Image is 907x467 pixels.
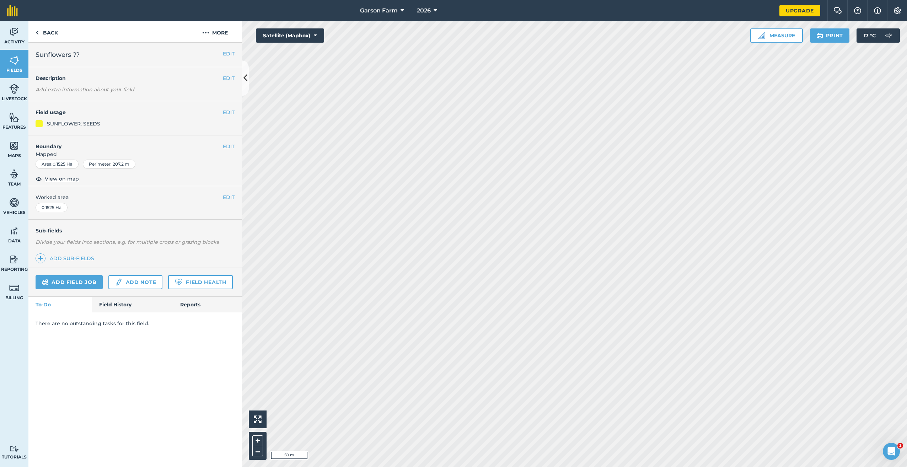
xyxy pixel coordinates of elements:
button: 17 °C [857,28,900,43]
img: svg+xml;base64,PD94bWwgdmVyc2lvbj0iMS4wIiBlbmNvZGluZz0idXRmLTgiPz4KPCEtLSBHZW5lcmF0b3I6IEFkb2JlIE... [9,169,19,179]
span: 2026 [417,6,431,15]
img: svg+xml;base64,PHN2ZyB4bWxucz0iaHR0cDovL3d3dy53My5vcmcvMjAwMC9zdmciIHdpZHRoPSIxNCIgaGVpZ2h0PSIyNC... [38,254,43,263]
img: svg+xml;base64,PHN2ZyB4bWxucz0iaHR0cDovL3d3dy53My5vcmcvMjAwMC9zdmciIHdpZHRoPSIxNyIgaGVpZ2h0PSIxNy... [874,6,881,15]
button: Measure [750,28,803,43]
img: fieldmargin Logo [7,5,18,16]
img: svg+xml;base64,PD94bWwgdmVyc2lvbj0iMS4wIiBlbmNvZGluZz0idXRmLTgiPz4KPCEtLSBHZW5lcmF0b3I6IEFkb2JlIE... [115,278,123,286]
div: SUNFLOWER: SEEDS [47,120,100,128]
p: There are no outstanding tasks for this field. [36,320,235,327]
img: svg+xml;base64,PHN2ZyB4bWxucz0iaHR0cDovL3d3dy53My5vcmcvMjAwMC9zdmciIHdpZHRoPSIxOCIgaGVpZ2h0PSIyNC... [36,175,42,183]
img: svg+xml;base64,PD94bWwgdmVyc2lvbj0iMS4wIiBlbmNvZGluZz0idXRmLTgiPz4KPCEtLSBHZW5lcmF0b3I6IEFkb2JlIE... [9,27,19,37]
h4: Boundary [28,135,223,150]
img: Two speech bubbles overlapping with the left bubble in the forefront [833,7,842,14]
a: Field Health [168,275,232,289]
button: + [252,435,263,446]
img: Four arrows, one pointing top left, one top right, one bottom right and the last bottom left [254,415,262,423]
h4: Field usage [36,108,223,116]
div: Area : 0.1525 Ha [36,160,79,169]
a: Add field job [36,275,103,289]
img: svg+xml;base64,PD94bWwgdmVyc2lvbj0iMS4wIiBlbmNvZGluZz0idXRmLTgiPz4KPCEtLSBHZW5lcmF0b3I6IEFkb2JlIE... [9,84,19,94]
img: svg+xml;base64,PD94bWwgdmVyc2lvbj0iMS4wIiBlbmNvZGluZz0idXRmLTgiPz4KPCEtLSBHZW5lcmF0b3I6IEFkb2JlIE... [42,278,49,286]
img: svg+xml;base64,PHN2ZyB4bWxucz0iaHR0cDovL3d3dy53My5vcmcvMjAwMC9zdmciIHdpZHRoPSIyMCIgaGVpZ2h0PSIyNC... [202,28,209,37]
span: 17 ° C [864,28,876,43]
iframe: Intercom live chat [883,443,900,460]
img: Ruler icon [758,32,765,39]
img: svg+xml;base64,PD94bWwgdmVyc2lvbj0iMS4wIiBlbmNvZGluZz0idXRmLTgiPz4KPCEtLSBHZW5lcmF0b3I6IEFkb2JlIE... [9,283,19,293]
em: Add extra information about your field [36,86,134,93]
img: svg+xml;base64,PHN2ZyB4bWxucz0iaHR0cDovL3d3dy53My5vcmcvMjAwMC9zdmciIHdpZHRoPSIxOSIgaGVpZ2h0PSIyNC... [816,31,823,40]
h4: Description [36,74,235,82]
button: EDIT [223,108,235,116]
a: Reports [173,297,242,312]
button: Satellite (Mapbox) [256,28,324,43]
span: Garson Farm [360,6,398,15]
img: svg+xml;base64,PD94bWwgdmVyc2lvbj0iMS4wIiBlbmNvZGluZz0idXRmLTgiPz4KPCEtLSBHZW5lcmF0b3I6IEFkb2JlIE... [9,226,19,236]
a: Field History [92,297,173,312]
button: More [188,21,242,42]
button: EDIT [223,143,235,150]
a: Back [28,21,65,42]
a: Upgrade [779,5,820,16]
img: svg+xml;base64,PHN2ZyB4bWxucz0iaHR0cDovL3d3dy53My5vcmcvMjAwMC9zdmciIHdpZHRoPSI1NiIgaGVpZ2h0PSI2MC... [9,55,19,66]
button: EDIT [223,193,235,201]
button: Print [810,28,850,43]
img: svg+xml;base64,PD94bWwgdmVyc2lvbj0iMS4wIiBlbmNvZGluZz0idXRmLTgiPz4KPCEtLSBHZW5lcmF0b3I6IEFkb2JlIE... [9,197,19,208]
a: Add sub-fields [36,253,97,263]
img: svg+xml;base64,PHN2ZyB4bWxucz0iaHR0cDovL3d3dy53My5vcmcvMjAwMC9zdmciIHdpZHRoPSI1NiIgaGVpZ2h0PSI2MC... [9,140,19,151]
img: svg+xml;base64,PD94bWwgdmVyc2lvbj0iMS4wIiBlbmNvZGluZz0idXRmLTgiPz4KPCEtLSBHZW5lcmF0b3I6IEFkb2JlIE... [9,446,19,452]
div: Perimeter : 207.2 m [83,160,135,169]
button: EDIT [223,74,235,82]
img: svg+xml;base64,PD94bWwgdmVyc2lvbj0iMS4wIiBlbmNvZGluZz0idXRmLTgiPz4KPCEtLSBHZW5lcmF0b3I6IEFkb2JlIE... [9,254,19,265]
img: A question mark icon [853,7,862,14]
img: svg+xml;base64,PHN2ZyB4bWxucz0iaHR0cDovL3d3dy53My5vcmcvMjAwMC9zdmciIHdpZHRoPSI5IiBoZWlnaHQ9IjI0Ii... [36,28,39,37]
span: View on map [45,175,79,183]
h4: Sub-fields [28,227,242,235]
button: EDIT [223,50,235,58]
span: Mapped [28,150,242,158]
button: – [252,446,263,456]
span: Worked area [36,193,235,201]
span: 1 [897,443,903,449]
img: svg+xml;base64,PHN2ZyB4bWxucz0iaHR0cDovL3d3dy53My5vcmcvMjAwMC9zdmciIHdpZHRoPSI1NiIgaGVpZ2h0PSI2MC... [9,112,19,123]
img: A cog icon [893,7,902,14]
a: To-Do [28,297,92,312]
span: Sunflowers ?? [36,50,80,60]
button: View on map [36,175,79,183]
em: Divide your fields into sections, e.g. for multiple crops or grazing blocks [36,239,219,245]
img: svg+xml;base64,PD94bWwgdmVyc2lvbj0iMS4wIiBlbmNvZGluZz0idXRmLTgiPz4KPCEtLSBHZW5lcmF0b3I6IEFkb2JlIE... [881,28,896,43]
a: Add note [108,275,162,289]
div: 0.1525 Ha [36,203,68,212]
